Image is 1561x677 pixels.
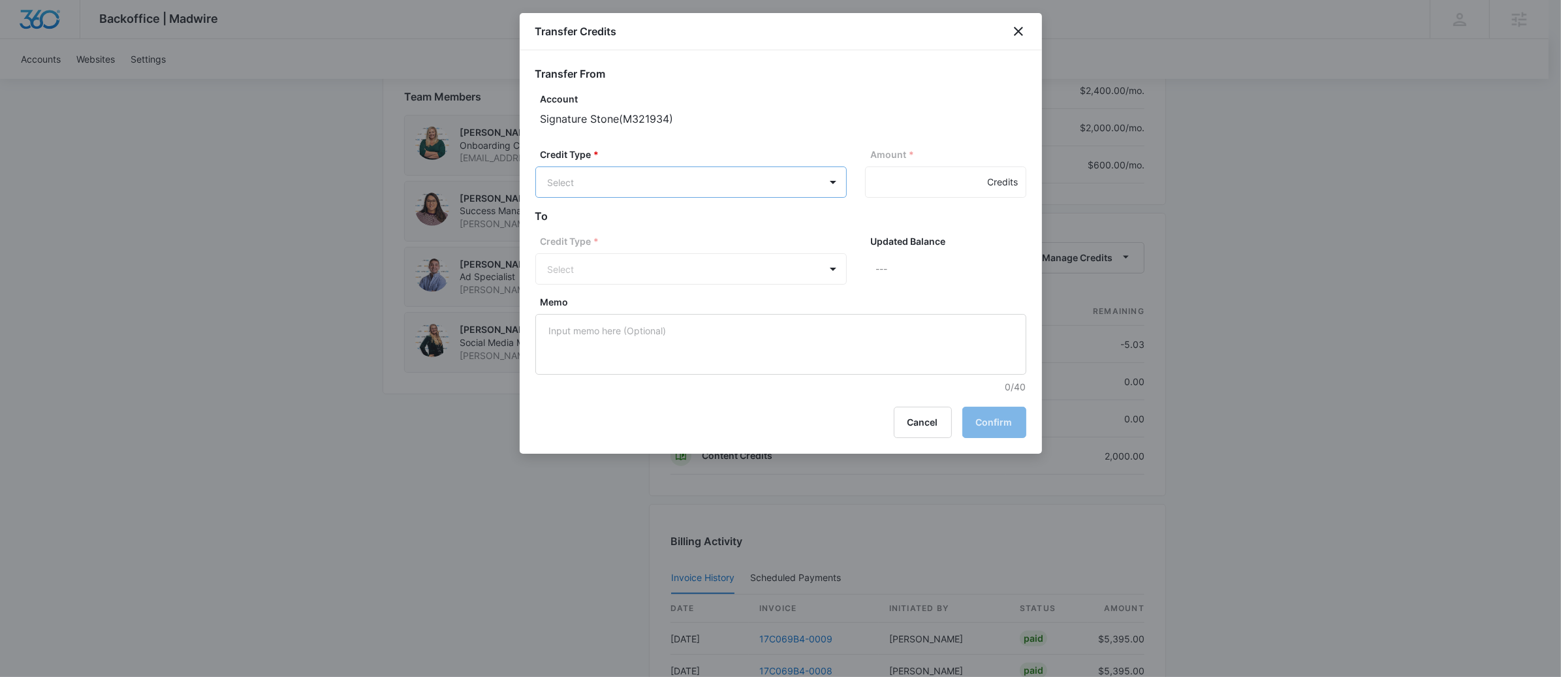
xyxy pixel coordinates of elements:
[541,234,852,248] label: Credit Type
[541,111,1026,127] p: Signature Stone ( M321934 )
[870,234,1032,248] label: Updated Balance
[548,176,803,189] div: Select
[541,92,1026,106] p: Account
[541,295,1032,309] label: Memo
[870,148,1032,161] label: Amount
[988,166,1018,198] div: Credits
[1011,24,1026,39] button: close
[535,24,617,39] h1: Transfer Credits
[541,148,852,161] label: Credit Type
[541,380,1026,394] p: 0/40
[535,66,1026,82] h2: Transfer From
[875,253,1026,285] p: ---
[535,208,1026,224] h2: To
[894,407,952,438] button: Cancel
